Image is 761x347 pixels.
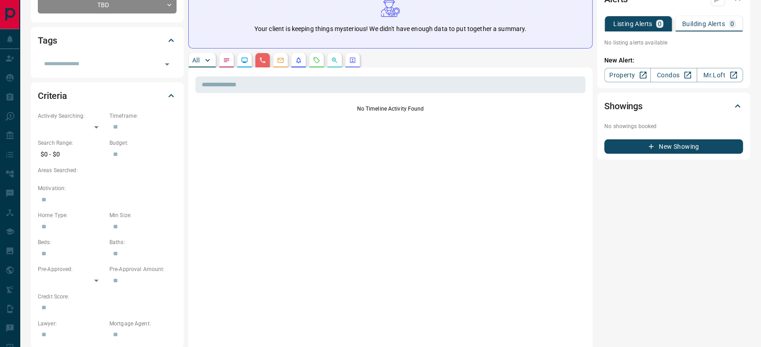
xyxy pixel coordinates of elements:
[38,293,177,301] p: Credit Score:
[109,320,177,328] p: Mortgage Agent:
[109,112,177,120] p: Timeframe:
[604,99,643,113] h2: Showings
[38,211,105,219] p: Home Type:
[38,112,105,120] p: Actively Searching:
[38,85,177,107] div: Criteria
[604,56,743,65] p: New Alert:
[109,211,177,219] p: Min Size:
[38,166,177,174] p: Areas Searched:
[604,122,743,130] p: No showings booked
[38,30,177,51] div: Tags
[38,33,57,48] h2: Tags
[730,21,734,27] p: 0
[38,89,67,103] h2: Criteria
[192,57,199,63] p: All
[223,57,230,64] svg: Notes
[38,265,105,273] p: Pre-Approved:
[38,139,105,147] p: Search Range:
[313,57,320,64] svg: Requests
[295,57,302,64] svg: Listing Alerts
[109,265,177,273] p: Pre-Approval Amount:
[604,68,651,82] a: Property
[38,320,105,328] p: Lawyer:
[604,139,743,154] button: New Showing
[254,24,526,34] p: Your client is keeping things mysterious! We didn't have enough data to put together a summary.
[682,21,725,27] p: Building Alerts
[259,57,266,64] svg: Calls
[109,238,177,246] p: Baths:
[195,105,585,113] p: No Timeline Activity Found
[658,21,661,27] p: 0
[650,68,697,82] a: Condos
[38,238,105,246] p: Beds:
[604,95,743,117] div: Showings
[161,58,173,71] button: Open
[613,21,652,27] p: Listing Alerts
[697,68,743,82] a: Mr.Loft
[277,57,284,64] svg: Emails
[604,39,743,47] p: No listing alerts available
[349,57,356,64] svg: Agent Actions
[331,57,338,64] svg: Opportunities
[109,139,177,147] p: Budget:
[38,184,177,192] p: Motivation:
[241,57,248,64] svg: Lead Browsing Activity
[38,147,105,162] p: $0 - $0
